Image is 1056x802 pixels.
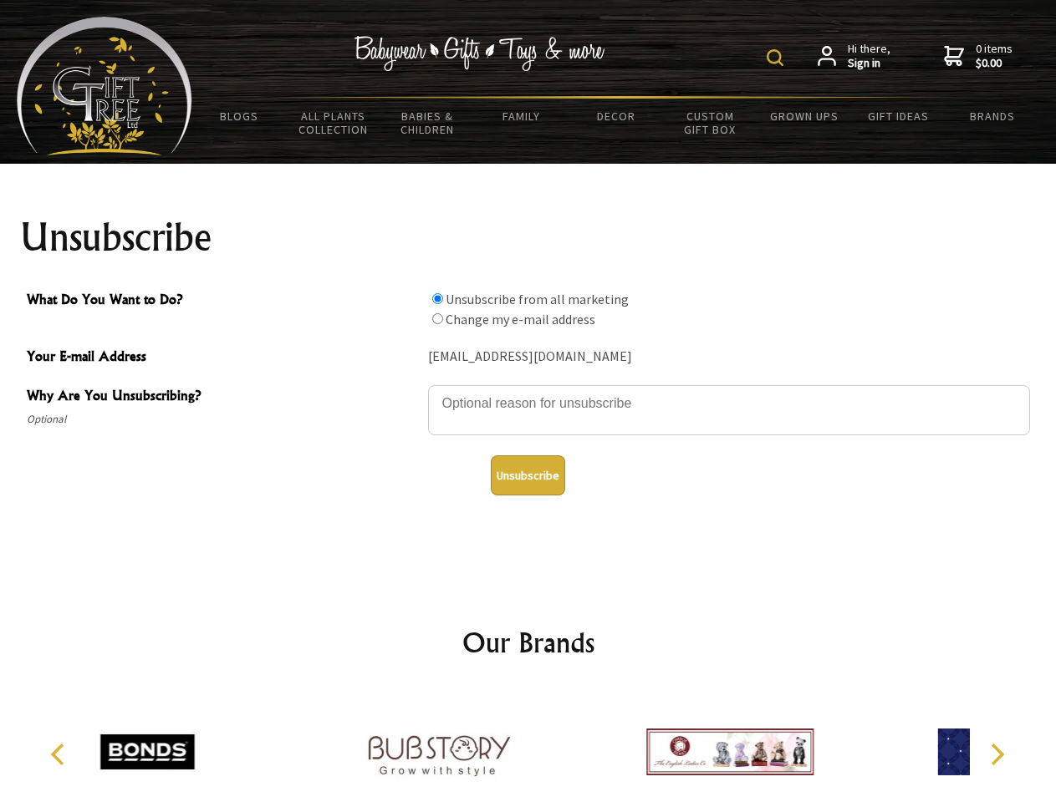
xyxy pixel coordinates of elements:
a: Brands [946,99,1040,134]
a: All Plants Collection [287,99,381,147]
span: Why Are You Unsubscribing? [27,385,420,409]
span: 0 items [976,41,1013,71]
label: Change my e-mail address [446,311,595,327]
a: Gift Ideas [851,99,946,134]
span: What Do You Want to Do? [27,289,420,313]
a: 0 items$0.00 [944,42,1013,71]
textarea: Why Are You Unsubscribing? [428,385,1030,435]
input: What Do You Want to Do? [432,313,443,324]
strong: Sign in [848,56,890,71]
span: Your E-mail Address [27,346,420,370]
button: Next [978,736,1015,773]
a: Custom Gift Box [663,99,758,147]
span: Hi there, [848,42,890,71]
span: Optional [27,409,420,429]
div: [EMAIL_ADDRESS][DOMAIN_NAME] [428,344,1030,370]
button: Unsubscribe [491,455,565,495]
input: What Do You Want to Do? [432,293,443,304]
a: Family [475,99,569,134]
strong: $0.00 [976,56,1013,71]
button: Previous [42,736,79,773]
a: Grown Ups [757,99,851,134]
img: product search [767,49,783,66]
label: Unsubscribe from all marketing [446,291,629,307]
a: Decor [569,99,663,134]
a: BLOGS [192,99,287,134]
a: Babies & Children [380,99,475,147]
img: Babywear - Gifts - Toys & more [355,36,605,71]
a: Hi there,Sign in [818,42,890,71]
img: Babyware - Gifts - Toys and more... [17,17,192,155]
h1: Unsubscribe [20,217,1037,257]
h2: Our Brands [33,622,1023,662]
